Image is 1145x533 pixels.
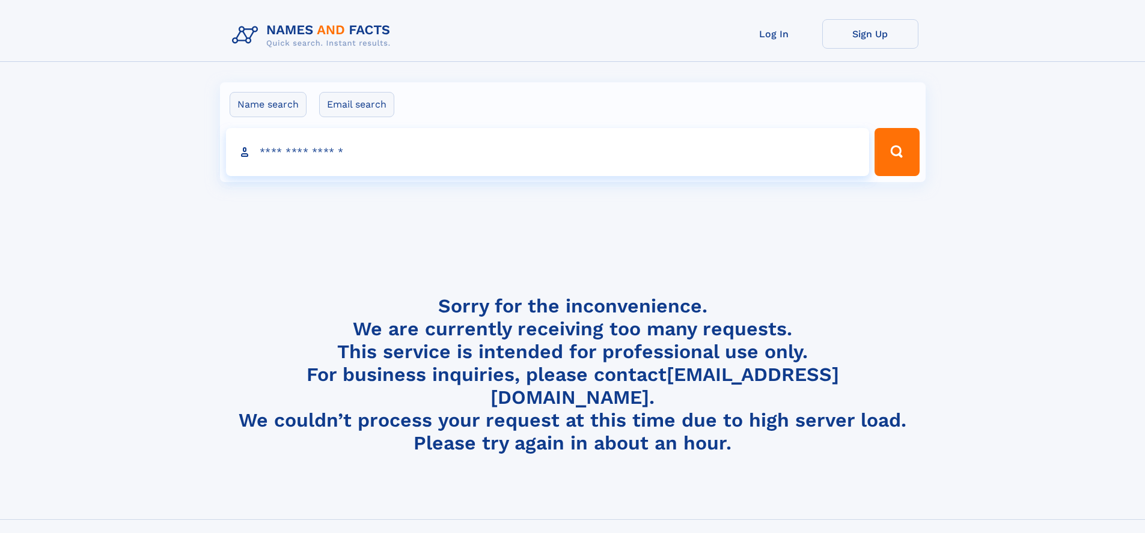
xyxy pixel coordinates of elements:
[875,128,919,176] button: Search Button
[226,128,870,176] input: search input
[822,19,918,49] a: Sign Up
[726,19,822,49] a: Log In
[227,294,918,455] h4: Sorry for the inconvenience. We are currently receiving too many requests. This service is intend...
[230,92,307,117] label: Name search
[227,19,400,52] img: Logo Names and Facts
[490,363,839,409] a: [EMAIL_ADDRESS][DOMAIN_NAME]
[319,92,394,117] label: Email search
